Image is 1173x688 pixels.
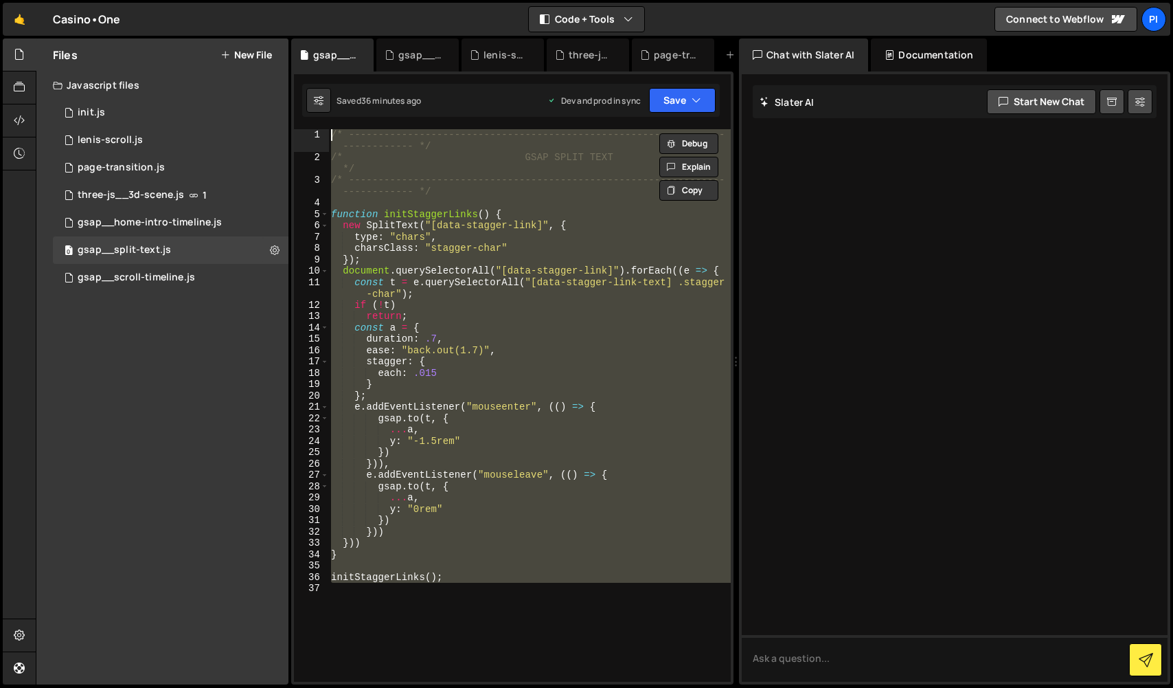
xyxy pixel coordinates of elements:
div: 7 [294,232,329,243]
span: 1 [203,190,207,201]
div: 8 [294,243,329,254]
button: Code + Tools [529,7,644,32]
div: 14 [294,322,329,334]
button: Copy [659,180,718,201]
div: 3 [294,175,329,197]
div: 15 [294,333,329,345]
div: 25 [294,447,329,458]
div: 10 [294,265,329,277]
div: 16 [294,345,329,357]
div: 4 [294,197,329,209]
div: 32 [294,526,329,538]
div: Chat with Slater AI [739,38,868,71]
div: 20 [294,390,329,402]
div: three-js__3d-scene.js [78,189,184,201]
button: Debug [659,133,718,154]
div: 17359/48305.js [53,236,288,264]
div: 36 minutes ago [361,95,421,107]
div: 24 [294,436,329,447]
div: 35 [294,560,329,572]
div: Dev and prod in sync [547,95,641,107]
div: 9 [294,254,329,266]
div: 11 [294,277,329,300]
div: 12 [294,300,329,311]
div: 18 [294,368,329,379]
div: 17 [294,356,329,368]
h2: Slater AI [760,96,815,109]
div: Saved [337,95,421,107]
div: 17359/48414.js [53,154,288,181]
div: lenis-scroll.js [483,48,527,62]
div: 23 [294,424,329,436]
div: 37 [294,583,329,595]
button: Start new chat [987,89,1096,114]
div: 5 [294,209,329,221]
div: page-transition.js [78,162,165,174]
button: New File [220,49,272,60]
div: gsap__home-intro-timeline.js [78,217,222,229]
div: three-js__3d-scene.js [569,48,613,62]
div: Casino•One [53,11,121,27]
a: 🤙 [3,3,36,36]
div: 21 [294,401,329,413]
div: 34 [294,549,329,561]
div: 17359/48306.js [53,126,288,154]
div: gsap__scroll-timeline.js [78,271,195,284]
div: 30 [294,504,329,515]
div: page-transition.js [654,48,698,62]
div: gsap__home-intro-timeline.js [398,48,442,62]
div: 17359/48279.js [53,99,288,126]
div: 17359/48382.js [53,264,288,291]
span: 0 [65,246,73,257]
div: gsap__split-text.js [78,244,171,256]
h2: Files [53,47,78,63]
div: 2 [294,152,329,175]
div: New File [725,48,783,62]
div: 27 [294,469,329,481]
div: Documentation [871,38,987,71]
button: Explain [659,157,718,177]
div: 33 [294,537,329,549]
div: lenis-scroll.js [78,134,143,146]
div: 29 [294,492,329,504]
div: 36 [294,572,329,584]
div: 17359/48366.js [53,181,288,209]
div: 28 [294,481,329,493]
div: 1 [294,129,329,152]
a: Connect to Webflow [994,7,1137,32]
button: Save [649,88,716,113]
div: 22 [294,413,329,425]
div: 17359/48416.js [53,209,288,236]
div: init.js [78,107,105,119]
div: 31 [294,515,329,526]
div: gsap__split-text.js [313,48,357,62]
div: 13 [294,311,329,322]
div: 19 [294,379,329,390]
a: Pi [1141,7,1166,32]
div: 26 [294,458,329,470]
div: Javascript files [36,71,288,99]
div: 6 [294,220,329,232]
